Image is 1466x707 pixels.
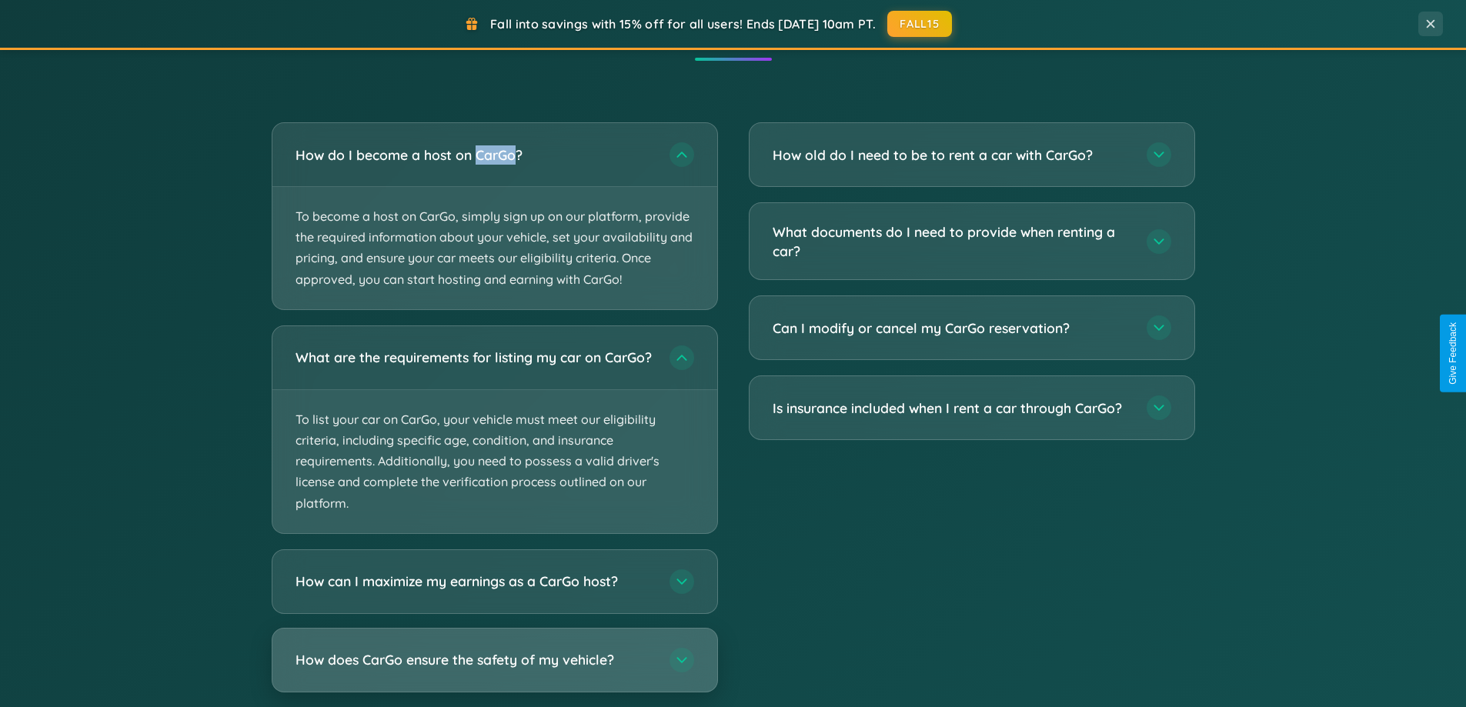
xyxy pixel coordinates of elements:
h3: How old do I need to be to rent a car with CarGo? [773,145,1131,165]
p: To become a host on CarGo, simply sign up on our platform, provide the required information about... [272,187,717,309]
h3: How can I maximize my earnings as a CarGo host? [296,572,654,591]
span: Fall into savings with 15% off for all users! Ends [DATE] 10am PT. [490,16,876,32]
h3: How does CarGo ensure the safety of my vehicle? [296,650,654,669]
h3: Is insurance included when I rent a car through CarGo? [773,399,1131,418]
h3: Can I modify or cancel my CarGo reservation? [773,318,1131,338]
h3: How do I become a host on CarGo? [296,145,654,165]
div: Give Feedback [1448,322,1458,385]
h3: What documents do I need to provide when renting a car? [773,222,1131,260]
button: FALL15 [887,11,952,37]
p: To list your car on CarGo, your vehicle must meet our eligibility criteria, including specific ag... [272,390,717,533]
h3: What are the requirements for listing my car on CarGo? [296,348,654,367]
